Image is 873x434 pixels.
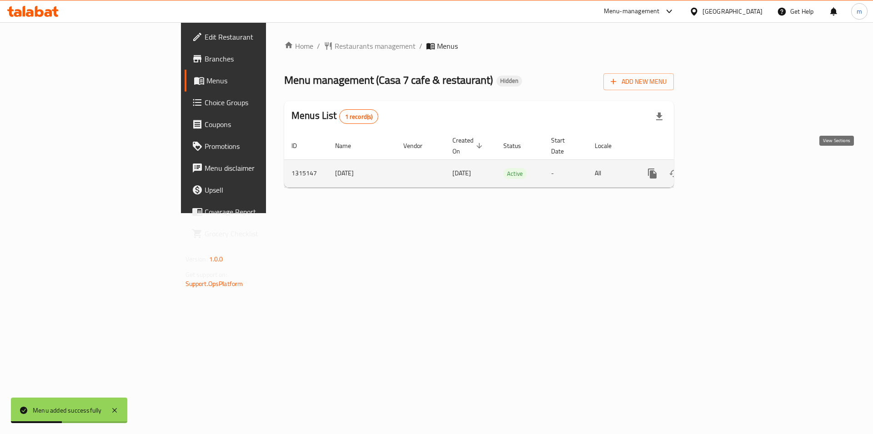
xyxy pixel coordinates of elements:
[503,168,527,179] span: Active
[603,73,674,90] button: Add New Menu
[186,253,208,265] span: Version:
[205,206,320,217] span: Coverage Report
[328,159,396,187] td: [DATE]
[205,31,320,42] span: Edit Restaurant
[648,106,670,128] div: Export file
[185,201,327,223] a: Coverage Report
[702,6,763,16] div: [GEOGRAPHIC_DATA]
[497,77,522,85] span: Hidden
[185,179,327,201] a: Upsell
[339,109,379,124] div: Total records count
[33,405,102,415] div: Menu added successfully
[205,97,320,108] span: Choice Groups
[335,41,416,51] span: Restaurants management
[284,41,674,51] nav: breadcrumb
[291,140,309,151] span: ID
[205,163,320,174] span: Menu disclaimer
[335,140,363,151] span: Name
[185,135,327,157] a: Promotions
[284,132,736,188] table: enhanced table
[205,184,320,195] span: Upsell
[284,70,493,90] span: Menu management ( Casa 7 cafe & restaurant )
[340,112,378,121] span: 1 record(s)
[497,76,522,87] div: Hidden
[604,6,660,17] div: Menu-management
[587,159,634,187] td: All
[185,223,327,245] a: Grocery Checklist
[185,92,327,113] a: Choice Groups
[857,6,862,16] span: m
[437,41,458,51] span: Menus
[185,113,327,135] a: Coupons
[205,228,320,239] span: Grocery Checklist
[642,163,663,184] button: more
[205,53,320,64] span: Branches
[419,41,422,51] li: /
[503,140,533,151] span: Status
[452,167,471,179] span: [DATE]
[452,135,485,157] span: Created On
[205,119,320,130] span: Coupons
[185,48,327,70] a: Branches
[206,75,320,86] span: Menus
[185,157,327,179] a: Menu disclaimer
[544,159,587,187] td: -
[324,41,416,51] a: Restaurants management
[403,140,434,151] span: Vendor
[209,253,223,265] span: 1.0.0
[186,269,227,281] span: Get support on:
[185,70,327,92] a: Menus
[634,132,736,160] th: Actions
[611,76,667,87] span: Add New Menu
[185,26,327,48] a: Edit Restaurant
[186,278,243,290] a: Support.OpsPlatform
[595,140,623,151] span: Locale
[205,141,320,152] span: Promotions
[551,135,577,157] span: Start Date
[291,109,378,124] h2: Menus List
